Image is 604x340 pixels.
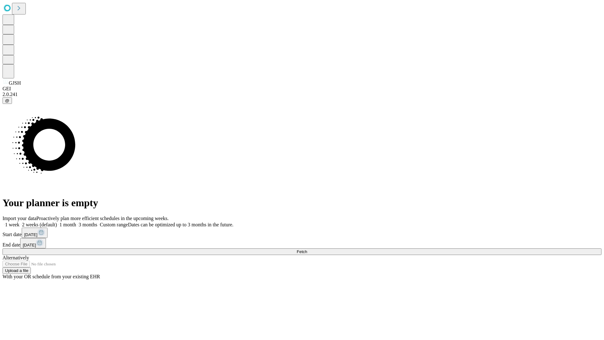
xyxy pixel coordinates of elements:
div: End date [3,238,601,248]
button: [DATE] [20,238,46,248]
h1: Your planner is empty [3,197,601,209]
span: GJSH [9,80,21,86]
span: Fetch [297,249,307,254]
span: 1 month [59,222,76,227]
span: [DATE] [24,232,37,237]
span: 2 weeks (default) [22,222,57,227]
button: Fetch [3,248,601,255]
span: 3 months [79,222,97,227]
span: Alternatively [3,255,29,260]
span: Custom range [100,222,128,227]
button: [DATE] [22,228,48,238]
span: With your OR schedule from your existing EHR [3,274,100,279]
div: 2.0.241 [3,92,601,97]
button: @ [3,97,12,104]
span: Proactively plan more efficient schedules in the upcoming weeks. [36,216,169,221]
div: Start date [3,228,601,238]
span: Import your data [3,216,36,221]
span: Dates can be optimized up to 3 months in the future. [128,222,233,227]
span: [DATE] [23,243,36,247]
span: @ [5,98,9,103]
span: 1 week [5,222,20,227]
div: GEI [3,86,601,92]
button: Upload a file [3,267,31,274]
